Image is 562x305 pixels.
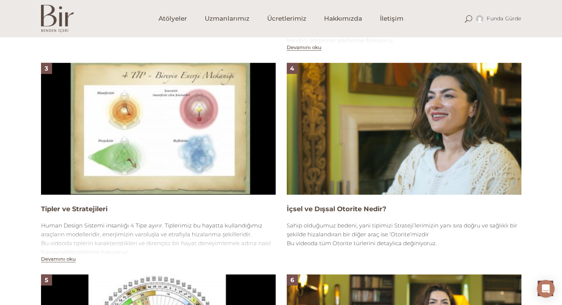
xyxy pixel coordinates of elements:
[205,14,249,23] span: Uzmanlarımız
[380,14,403,23] span: İletişim
[287,44,321,51] button: Devamını oku
[290,277,294,284] span: 6
[267,14,306,23] span: Ücretlerimiz
[287,239,521,248] div: Page 3
[159,14,187,23] span: Atölyeler
[41,256,76,262] button: Devamını oku
[287,205,521,214] h4: İçsel ve Dışsal Otorite Nedir?
[41,205,276,214] h4: Tipler ve Stratejileri
[45,65,48,72] span: 3
[287,221,521,248] div: Sahip olduğumuz bedeni, yani tipimizi Strateji’lerimizin yanı sıra doğru ve sağlıklı bir şekilde ...
[41,239,276,257] div: Bu videoda tiplerin karakteristikleri ve dirençsiz bir hayat deneyimlemek adına nasıl hizalanabil...
[537,280,555,298] div: Open Intercom Messenger
[287,239,521,248] div: Bu videoda tüm Otorite türlerini detaylıca değiniyoruz.
[487,15,521,22] span: Funda gürde
[324,14,362,23] span: Hakkımızda
[41,239,276,257] div: Page 2
[290,65,294,72] span: 4
[45,277,48,284] span: 5
[41,221,276,257] div: Human Design Sistemi insanlığı 4 Tipe ayırır. Tiplerimiz bu hayatta kullandığımız araçların model...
